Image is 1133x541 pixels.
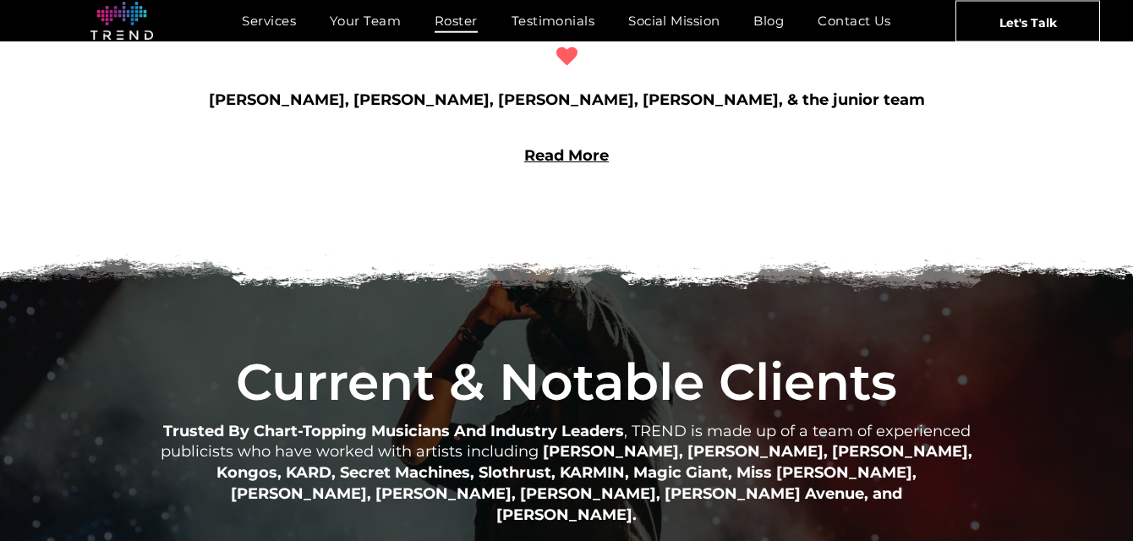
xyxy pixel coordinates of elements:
[90,2,153,41] img: logo
[524,146,609,165] a: Read More
[611,8,736,33] a: Social Mission
[829,346,1133,541] iframe: Chat Widget
[418,8,495,33] a: Roster
[313,8,418,33] a: Your Team
[216,442,972,523] strong: [PERSON_NAME], [PERSON_NAME], [PERSON_NAME], Kongos, KARD, Secret Machines, Slothrust, KARMIN, Ma...
[801,8,908,33] a: Contact Us
[225,8,313,33] a: Services
[999,1,1057,43] span: Let's Talk
[495,8,611,33] a: Testimonials
[209,90,925,109] b: [PERSON_NAME], [PERSON_NAME], [PERSON_NAME], [PERSON_NAME], & the junior team
[236,351,897,413] span: Current & Notable Clients
[435,8,478,33] span: Roster
[163,422,624,440] strong: Trusted By Chart-Topping Musicians And Industry Leaders
[736,8,801,33] a: Blog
